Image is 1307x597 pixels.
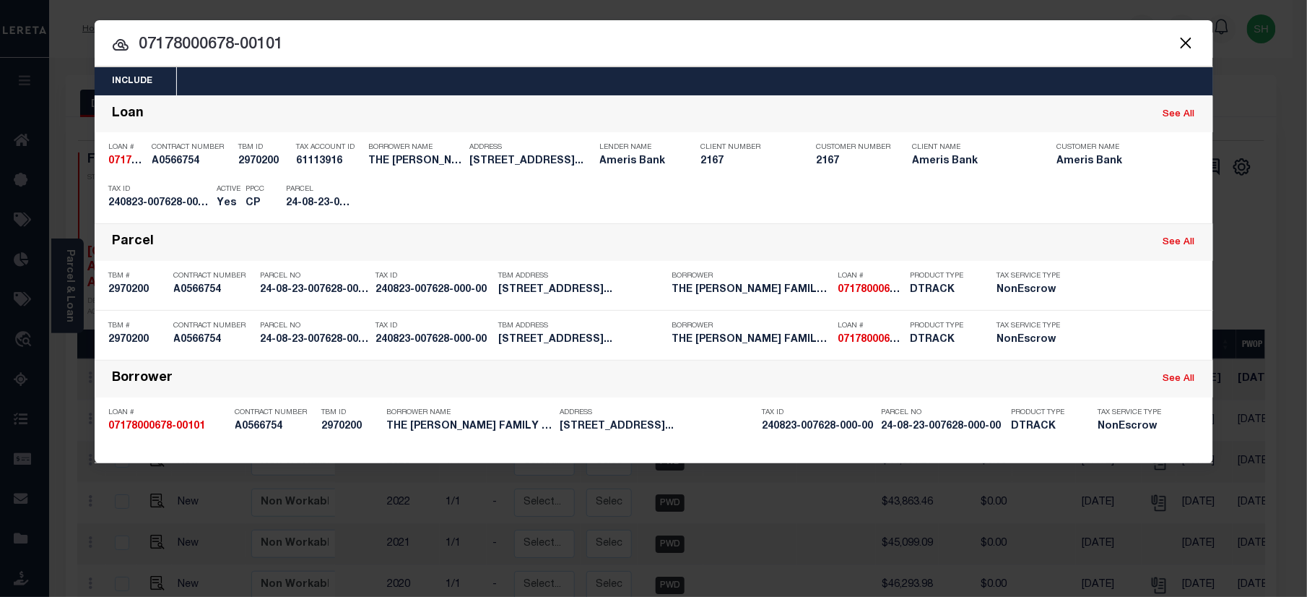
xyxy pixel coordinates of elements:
[261,272,369,280] p: Parcel No
[109,155,145,168] h5: 07178000678-00101
[838,284,903,296] h5: 07178000678-00101
[376,322,492,330] p: Tax ID
[109,421,228,433] h5: 07178000678-00101
[246,185,265,194] p: PPCC
[672,272,831,280] p: Borrower
[287,197,352,210] h5: 24-08-23-007628-000-00
[1163,374,1195,384] a: See All
[1012,408,1077,417] p: Product Type
[287,185,352,194] p: Parcel
[913,143,1035,152] p: Client Name
[297,143,362,152] p: Tax Account ID
[838,335,935,345] strong: 07178000678-00101
[911,272,976,280] p: Product Type
[1098,421,1171,433] h5: NonEscrow
[239,155,290,168] h5: 2970200
[1012,421,1077,433] h5: DTRACK
[997,284,1062,296] h5: NonEscrow
[838,322,903,330] p: Loan #
[817,143,891,152] p: Customer Number
[499,284,665,296] h5: 7689 Monongahela Ave Keystone H...
[235,421,315,433] h5: A0566754
[109,284,167,296] h5: 2970200
[239,143,290,152] p: TBM ID
[838,272,903,280] p: Loan #
[174,272,253,280] p: Contract Number
[261,322,369,330] p: Parcel No
[763,421,874,433] h5: 240823-007628-000-00
[1098,408,1171,417] p: Tax Service Type
[499,272,665,280] p: TBM Address
[113,234,155,251] div: Parcel
[217,185,241,194] p: Active
[882,421,1004,433] h5: 24-08-23-007628-000-00
[838,334,903,346] h5: 07178000678-00101
[109,197,210,210] h5: 240823-007628-000-00
[672,334,831,346] h5: THE PAUL FAMILY TRUST
[1177,33,1196,52] button: Close
[672,322,831,330] p: Borrower
[560,421,755,433] h5: 7689 Monongahela Ave Keystone H...
[817,155,889,168] h5: 2167
[376,284,492,296] h5: 240823-007628-000-00
[470,143,593,152] p: Address
[911,334,976,346] h5: DTRACK
[838,285,935,295] strong: 07178000678-00101
[322,421,380,433] h5: 2970200
[235,408,315,417] p: Contract Number
[672,284,831,296] h5: THE PAUL FAMILY TRUST
[369,143,463,152] p: Borrower Name
[174,334,253,346] h5: A0566754
[600,143,679,152] p: Lender Name
[499,334,665,346] h5: 7689 Monongahela Ave Keystone H...
[246,197,265,210] h5: CP
[152,143,232,152] p: Contract Number
[369,155,463,168] h5: THE PAUL FAMILY TRUST
[1163,238,1195,247] a: See All
[297,155,362,168] h5: 61113916
[109,185,210,194] p: Tax ID
[95,33,1213,58] input: Start typing...
[882,408,1004,417] p: Parcel No
[387,408,553,417] p: Borrower Name
[109,334,167,346] h5: 2970200
[109,156,206,166] strong: 07178000678-00101
[499,322,665,330] p: TBM Address
[109,272,167,280] p: TBM #
[217,197,239,210] h5: Yes
[470,155,593,168] h5: 7689 Monongahela Ave Keystone H...
[109,322,167,330] p: TBM #
[997,334,1062,346] h5: NonEscrow
[174,284,253,296] h5: A0566754
[911,284,976,296] h5: DTRACK
[387,421,553,433] h5: THE PAUL FAMILY TRUST
[109,421,206,431] strong: 07178000678-00101
[1057,155,1180,168] h5: Ameris Bank
[376,272,492,280] p: Tax ID
[113,106,144,123] div: Loan
[913,155,1035,168] h5: Ameris Bank
[1057,143,1180,152] p: Customer Name
[261,334,369,346] h5: 24-08-23-007628-000-00
[113,371,173,387] div: Borrower
[997,272,1062,280] p: Tax Service Type
[152,155,232,168] h5: A0566754
[600,155,679,168] h5: Ameris Bank
[109,408,228,417] p: Loan #
[911,322,976,330] p: Product Type
[1163,110,1195,119] a: See All
[95,67,171,95] button: Include
[376,334,492,346] h5: 240823-007628-000-00
[763,408,874,417] p: Tax ID
[261,284,369,296] h5: 24-08-23-007628-000-00
[701,143,795,152] p: Client Number
[174,322,253,330] p: Contract Number
[560,408,755,417] p: Address
[109,143,145,152] p: Loan #
[997,322,1062,330] p: Tax Service Type
[322,408,380,417] p: TBM ID
[701,155,795,168] h5: 2167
